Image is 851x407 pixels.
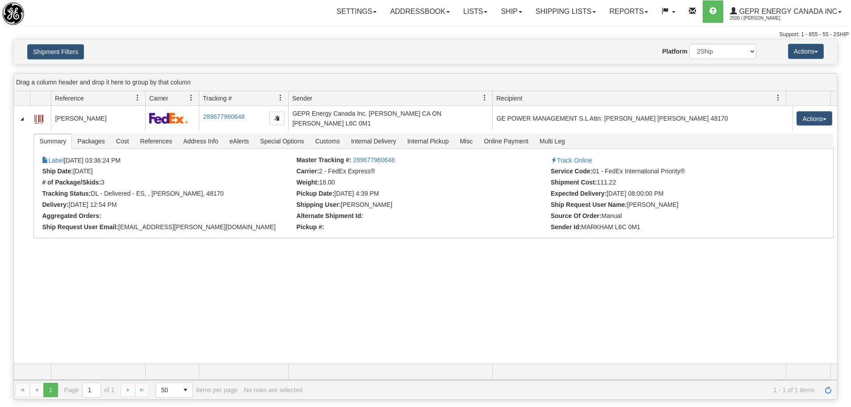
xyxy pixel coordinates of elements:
a: Carrier filter column settings [184,90,199,105]
span: Recipient [496,94,522,103]
div: grid grouping header [14,74,837,91]
iframe: chat widget [830,158,850,249]
th: Press ctrl + space to group [30,91,51,106]
a: Shipping lists [529,0,603,23]
strong: Aggregated Orders: [42,212,101,219]
strong: # of Package/Skids: [42,179,101,186]
a: Ship [494,0,528,23]
li: [DATE] 08:00:00 PM [551,190,803,199]
div: No rows are selected [244,386,303,394]
input: Page 1 [83,383,101,397]
a: Label [42,157,63,164]
span: Page sizes drop down [155,382,193,398]
span: 2500 / [PERSON_NAME] [730,14,797,23]
span: Tracking # [203,94,232,103]
a: GEPR Energy Canada Inc 2500 / [PERSON_NAME] [723,0,848,23]
button: Actions [788,44,824,59]
strong: Pickup Date: [297,190,335,197]
li: [DATE] 03:36:24 PM [42,156,294,165]
li: 18.00 [297,179,549,188]
a: Track Online [551,157,592,164]
th: Press ctrl + space to group [786,91,830,106]
span: Page of 1 [64,382,115,398]
span: 50 [161,386,173,394]
strong: Carrier: [297,168,319,175]
li: Manual [551,212,803,221]
div: Support: 1 - 855 - 55 - 2SHIP [2,31,849,38]
li: Glenn Apura (29972) [297,201,549,210]
a: Collapse [17,114,26,123]
span: Internal Pickup [402,134,454,148]
strong: Shipment Cost: [551,179,597,186]
a: Refresh [821,383,835,397]
a: Addressbook [383,0,457,23]
span: Internal Delivery [346,134,402,148]
th: Press ctrl + space to group [492,91,786,106]
strong: Source Of Order: [551,212,602,219]
button: Shipment Filters [27,44,84,59]
strong: Ship Date: [42,168,73,175]
li: [EMAIL_ADDRESS][PERSON_NAME][DOMAIN_NAME] [42,223,294,232]
span: GEPR Energy Canada Inc [737,8,837,15]
span: Sender [292,94,312,103]
label: Platform [662,47,688,56]
strong: Weight: [297,179,319,186]
li: 3 [42,179,294,188]
a: Tracking # filter column settings [273,90,288,105]
td: GE POWER MANAGEMENT S.L Attn: [PERSON_NAME] [PERSON_NAME] 48170 [492,106,792,131]
th: Press ctrl + space to group [51,91,145,106]
strong: Shipping User: [297,201,341,208]
span: 1 - 1 of 1 items [309,386,815,394]
span: Online Payment [478,134,534,148]
a: Label [34,111,43,125]
span: Customs [310,134,345,148]
li: [DATE] [42,168,294,176]
strong: Pickup #: [297,223,324,231]
th: Press ctrl + space to group [288,91,492,106]
li: 01 - FedEx International Priority® [551,168,803,176]
strong: Alternate Shipment Id: [297,212,363,219]
strong: Expected Delivery: [551,190,607,197]
span: eAlerts [224,134,255,148]
span: Packages [72,134,110,148]
span: References [135,134,178,148]
th: Press ctrl + space to group [145,91,199,106]
strong: Sender Id: [551,223,581,231]
a: Sender filter column settings [477,90,492,105]
strong: Master Tracking #: [297,156,352,164]
span: select [178,383,193,397]
a: Reference filter column settings [130,90,145,105]
span: Multi Leg [534,134,570,148]
img: 2 - FedEx Express® [149,113,188,124]
li: DL - Delivered - ES, , [PERSON_NAME], 48170 [42,190,294,199]
li: [DATE] 4:39 PM [297,190,549,199]
span: Reference [55,94,84,103]
a: 289677960648 [353,156,394,164]
span: Cost [111,134,134,148]
th: Press ctrl + space to group [199,91,288,106]
li: MARKHAM L6C 0M1 [551,223,803,232]
a: Settings [330,0,383,23]
li: [DATE] 12:54 PM [42,201,294,210]
strong: Ship Request User Email: [42,223,118,231]
a: 289677960648 [203,113,244,120]
a: Lists [457,0,494,23]
td: GEPR Energy Canada Inc. [PERSON_NAME] CA ON [PERSON_NAME] L6C 0M1 [288,106,492,131]
button: Copy to clipboard [269,112,285,125]
span: Special Options [255,134,309,148]
strong: Ship Request User Name: [551,201,627,208]
strong: Delivery: [42,201,68,208]
li: 2 - FedEx Express® [297,168,549,176]
strong: Tracking Status: [42,190,91,197]
li: [PERSON_NAME] [551,201,803,210]
span: Summary [34,134,71,148]
span: Carrier [149,94,168,103]
button: Actions [797,111,832,126]
span: Page 1 [43,383,58,397]
li: 111.22 [551,179,803,188]
strong: Service Code: [551,168,592,175]
a: Reports [603,0,655,23]
span: Misc [454,134,478,148]
span: items per page [155,382,238,398]
img: logo2500.jpg [2,2,24,25]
